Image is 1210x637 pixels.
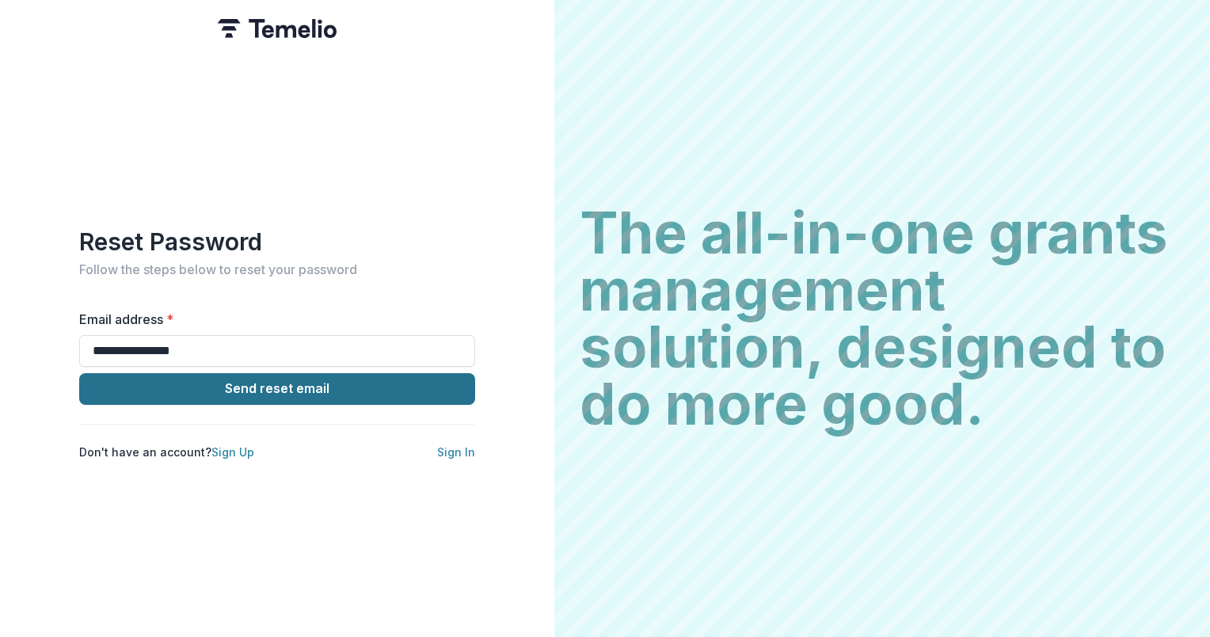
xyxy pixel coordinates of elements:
a: Sign In [437,445,475,459]
h2: Follow the steps below to reset your password [79,262,475,277]
button: Send reset email [79,373,475,405]
img: Temelio [218,19,337,38]
h1: Reset Password [79,227,475,256]
a: Sign Up [211,445,254,459]
label: Email address [79,310,466,329]
p: Don't have an account? [79,444,254,460]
